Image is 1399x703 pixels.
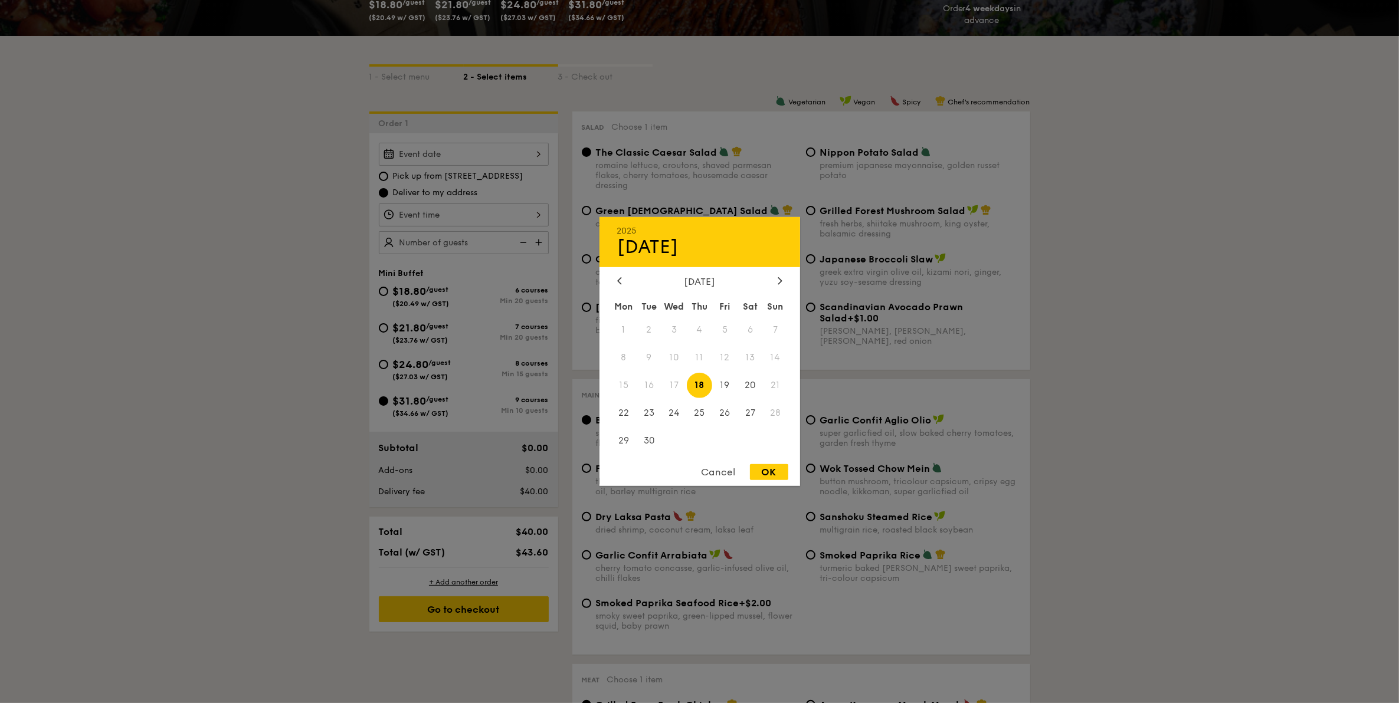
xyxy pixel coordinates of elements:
[712,345,738,370] span: 12
[661,317,687,343] span: 3
[611,345,637,370] span: 8
[661,400,687,425] span: 24
[636,373,661,398] span: 16
[738,400,763,425] span: 27
[661,345,687,370] span: 10
[617,226,782,236] div: 2025
[636,400,661,425] span: 23
[687,400,712,425] span: 25
[617,236,782,258] div: [DATE]
[738,296,763,317] div: Sat
[763,296,788,317] div: Sun
[763,345,788,370] span: 14
[712,373,738,398] span: 19
[636,317,661,343] span: 2
[690,464,748,480] div: Cancel
[611,296,637,317] div: Mon
[687,345,712,370] span: 11
[636,296,661,317] div: Tue
[611,317,637,343] span: 1
[611,373,637,398] span: 15
[611,428,637,453] span: 29
[763,373,788,398] span: 21
[636,428,661,453] span: 30
[738,345,763,370] span: 13
[611,400,637,425] span: 22
[661,373,687,398] span: 17
[636,345,661,370] span: 9
[687,296,712,317] div: Thu
[763,400,788,425] span: 28
[712,317,738,343] span: 5
[750,464,788,480] div: OK
[617,276,782,287] div: [DATE]
[687,317,712,343] span: 4
[738,373,763,398] span: 20
[687,373,712,398] span: 18
[712,400,738,425] span: 26
[738,317,763,343] span: 6
[763,317,788,343] span: 7
[661,296,687,317] div: Wed
[712,296,738,317] div: Fri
